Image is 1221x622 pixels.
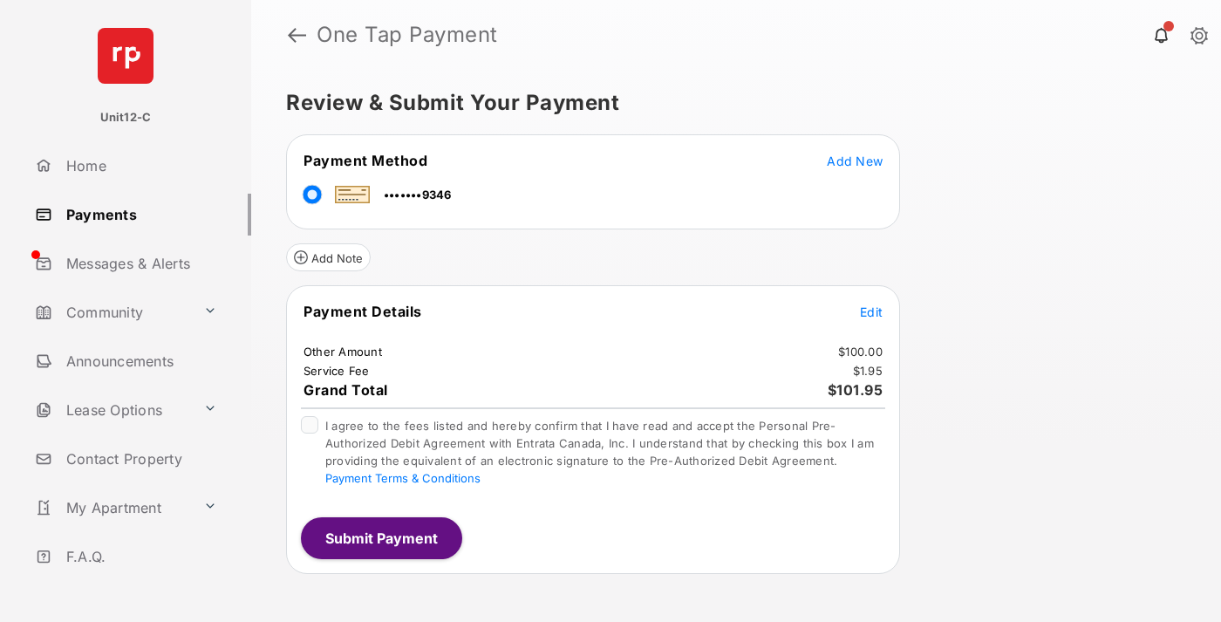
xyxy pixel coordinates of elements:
[860,303,883,320] button: Edit
[828,381,883,399] span: $101.95
[28,145,251,187] a: Home
[286,243,371,271] button: Add Note
[28,536,251,578] a: F.A.Q.
[317,24,498,45] strong: One Tap Payment
[827,152,883,169] button: Add New
[852,363,883,379] td: $1.95
[28,438,251,480] a: Contact Property
[28,194,251,236] a: Payments
[304,152,427,169] span: Payment Method
[384,188,452,202] span: •••••••9346
[28,340,251,382] a: Announcements
[28,291,196,333] a: Community
[325,419,874,485] span: I agree to the fees listed and hereby confirm that I have read and accept the Personal Pre-Author...
[28,487,196,529] a: My Apartment
[837,344,883,359] td: $100.00
[303,344,383,359] td: Other Amount
[301,517,462,559] button: Submit Payment
[304,381,388,399] span: Grand Total
[325,471,481,485] button: I agree to the fees listed and hereby confirm that I have read and accept the Personal Pre-Author...
[28,389,196,431] a: Lease Options
[286,92,1172,113] h5: Review & Submit Your Payment
[28,243,251,284] a: Messages & Alerts
[827,154,883,168] span: Add New
[303,363,371,379] td: Service Fee
[98,28,153,84] img: svg+xml;base64,PHN2ZyB4bWxucz0iaHR0cDovL3d3dy53My5vcmcvMjAwMC9zdmciIHdpZHRoPSI2NCIgaGVpZ2h0PSI2NC...
[860,304,883,319] span: Edit
[100,109,152,126] p: Unit12-C
[304,303,422,320] span: Payment Details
